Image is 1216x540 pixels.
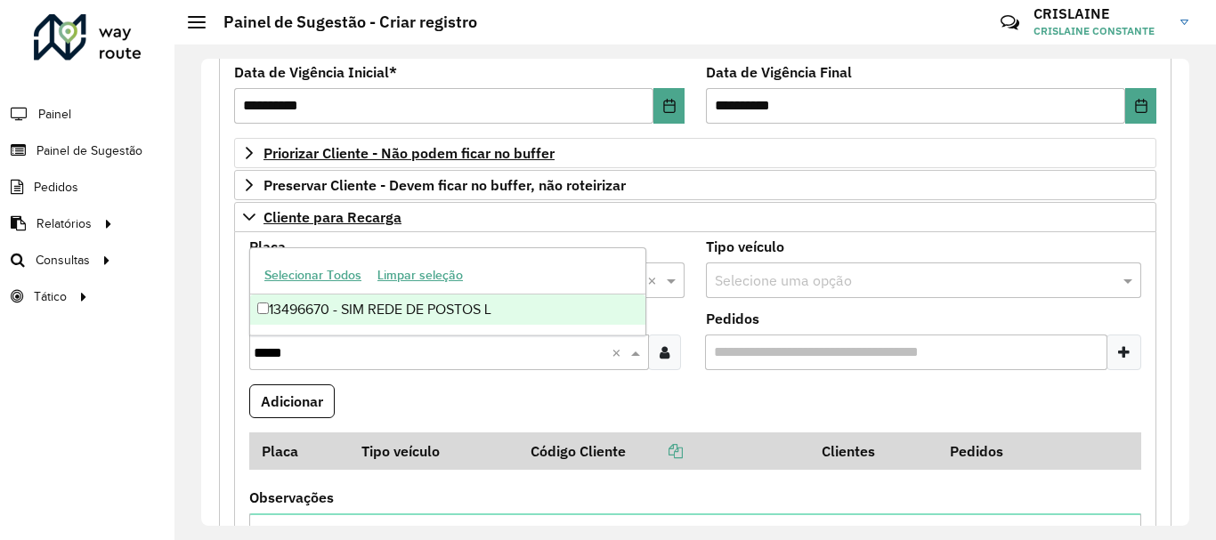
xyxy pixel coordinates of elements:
span: Consultas [36,251,90,270]
label: Tipo veículo [706,236,784,257]
a: Cliente para Recarga [234,202,1156,232]
a: Priorizar Cliente - Não podem ficar no buffer [234,138,1156,168]
label: Placa [249,236,286,257]
button: Adicionar [249,384,335,418]
span: Clear all [647,270,662,291]
h2: Painel de Sugestão - Criar registro [206,12,477,32]
a: Preservar Cliente - Devem ficar no buffer, não roteirizar [234,170,1156,200]
div: 13496670 - SIM REDE DE POSTOS L [250,294,645,325]
ng-dropdown-panel: Options list [249,247,646,335]
th: Tipo veículo [350,432,519,470]
span: CRISLAINE CONSTANTE [1034,23,1167,39]
span: Preservar Cliente - Devem ficar no buffer, não roteirizar [263,178,626,192]
button: Selecionar Todos [256,262,369,289]
span: Painel [38,105,71,124]
span: Tático [34,287,67,306]
button: Choose Date [653,88,685,124]
h3: CRISLAINE [1034,5,1167,22]
span: Pedidos [34,178,78,197]
label: Data de Vigência Final [706,61,852,83]
label: Pedidos [706,308,759,329]
button: Limpar seleção [369,262,471,289]
span: Relatórios [36,214,92,233]
th: Código Cliente [519,432,810,470]
label: Observações [249,487,334,508]
button: Choose Date [1125,88,1156,124]
th: Placa [249,432,350,470]
th: Clientes [809,432,937,470]
th: Pedidos [937,432,1066,470]
span: Cliente para Recarga [263,210,401,224]
label: Data de Vigência Inicial [234,61,397,83]
a: Contato Rápido [991,4,1029,42]
span: Painel de Sugestão [36,141,142,160]
a: Copiar [626,442,683,460]
span: Priorizar Cliente - Não podem ficar no buffer [263,146,555,160]
span: Clear all [612,342,627,363]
